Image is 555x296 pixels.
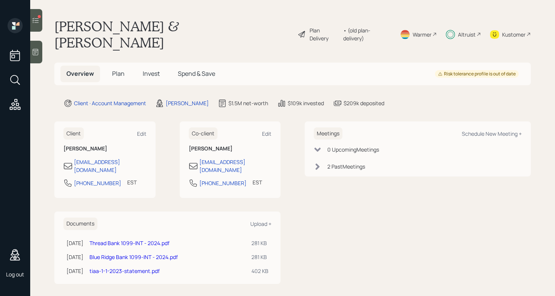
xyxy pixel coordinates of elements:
div: Warmer [413,31,432,38]
div: [DATE] [66,267,83,275]
span: Invest [143,69,160,78]
div: Kustomer [502,31,526,38]
div: Plan Delivery [310,26,339,42]
a: Blue Ridge Bank 1099-INT - 2024.pdf [89,253,178,261]
div: [DATE] [66,253,83,261]
span: Overview [66,69,94,78]
div: EST [127,178,137,186]
h6: Meetings [314,127,342,140]
div: Edit [137,130,146,137]
div: Log out [6,271,24,278]
div: $1.5M net-worth [228,99,268,107]
span: Spend & Save [178,69,215,78]
h6: [PERSON_NAME] [189,146,272,152]
div: $109k invested [288,99,324,107]
div: Schedule New Meeting + [462,130,522,137]
div: [PHONE_NUMBER] [74,179,121,187]
div: 281 KB [251,239,268,247]
a: Thread Bank 1099-INT - 2024.pdf [89,239,170,247]
div: Edit [262,130,271,137]
div: Upload + [250,220,271,227]
div: Risk tolerance profile is out of date [438,71,516,77]
div: [DATE] [66,239,83,247]
div: [PERSON_NAME] [166,99,209,107]
h6: Co-client [189,127,217,140]
div: 0 Upcoming Meeting s [327,146,379,153]
div: Client · Account Management [74,99,146,107]
div: [EMAIL_ADDRESS][DOMAIN_NAME] [199,158,272,174]
div: 281 KB [251,253,268,261]
span: Plan [112,69,125,78]
div: Altruist [458,31,476,38]
div: $209k deposited [344,99,384,107]
div: 402 KB [251,267,268,275]
h1: [PERSON_NAME] & [PERSON_NAME] [54,18,291,51]
div: • (old plan-delivery) [343,26,391,42]
div: [PHONE_NUMBER] [199,179,247,187]
div: [EMAIL_ADDRESS][DOMAIN_NAME] [74,158,146,174]
h6: [PERSON_NAME] [63,146,146,152]
div: EST [253,178,262,186]
a: tiaa-1-1-2023-statement.pdf [89,267,160,275]
div: 2 Past Meeting s [327,163,365,170]
h6: Client [63,127,84,140]
h6: Documents [63,218,97,230]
